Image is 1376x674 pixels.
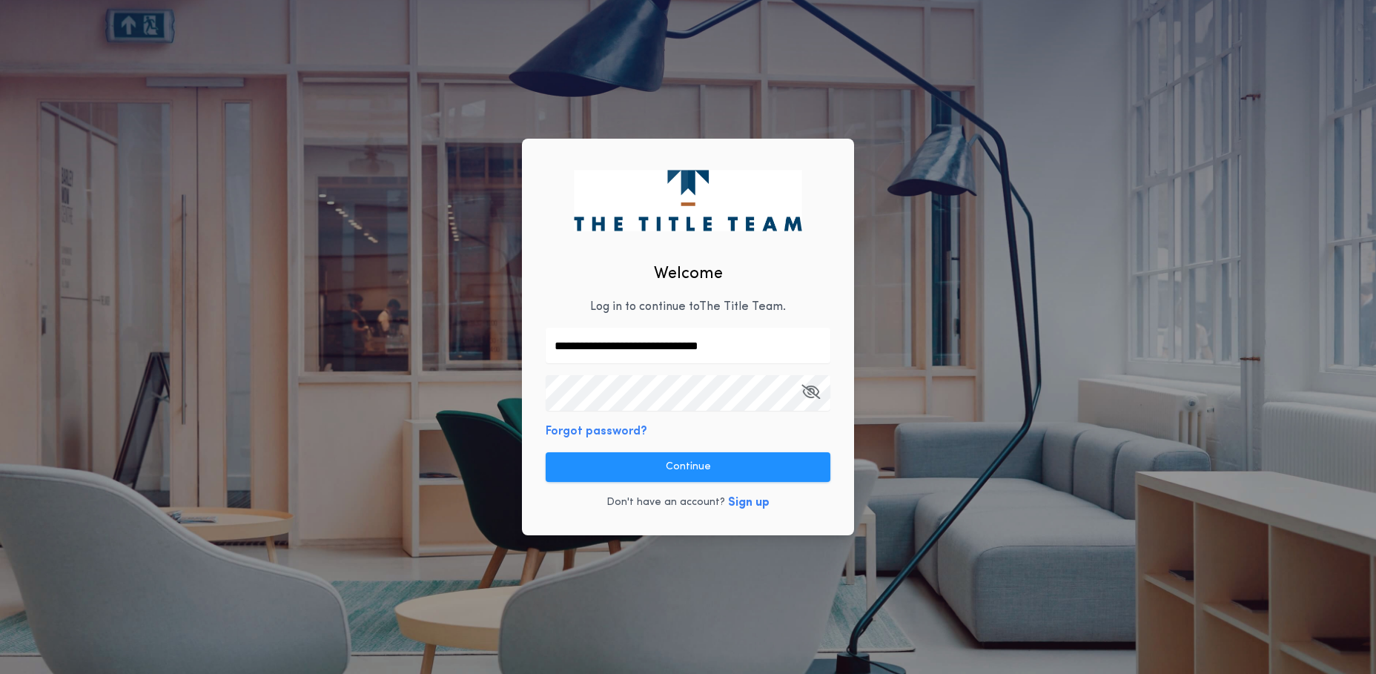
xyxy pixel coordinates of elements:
[606,495,725,510] p: Don't have an account?
[546,452,830,482] button: Continue
[654,262,723,286] h2: Welcome
[728,494,770,512] button: Sign up
[574,170,801,231] img: logo
[546,423,647,440] button: Forgot password?
[590,298,786,316] p: Log in to continue to The Title Team .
